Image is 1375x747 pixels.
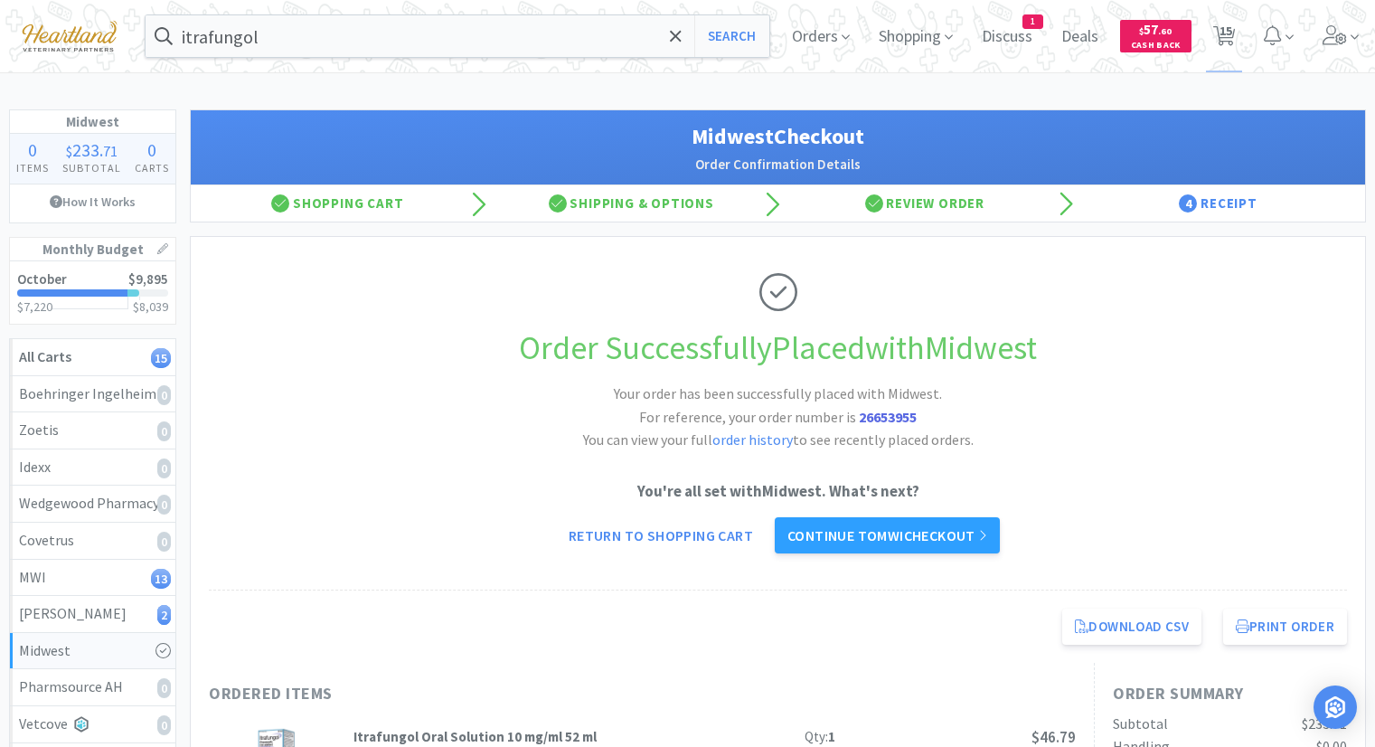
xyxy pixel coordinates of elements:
[1139,25,1144,37] span: $
[10,261,175,324] a: October$9,895$7,220$8,039
[556,517,766,553] a: Return to Shopping Cart
[19,456,166,479] div: Idexx
[10,339,175,376] a: All Carts15
[103,142,118,160] span: 71
[133,300,168,313] h3: $
[128,270,168,288] span: $9,895
[1113,713,1168,736] div: Subtotal
[191,185,485,222] div: Shopping Cart
[157,532,171,552] i: 0
[1031,727,1076,747] span: $46.79
[1139,21,1172,38] span: 57
[209,154,1347,175] h2: Order Confirmation Details
[157,385,171,405] i: 0
[56,159,128,176] h4: Subtotal
[1206,31,1243,47] a: 15
[10,238,175,261] h1: Monthly Budget
[151,569,171,589] i: 13
[10,184,175,219] a: How It Works
[209,681,751,707] h1: Ordered Items
[10,412,175,449] a: Zoetis0
[10,486,175,523] a: Wedgewood Pharmacy0
[1120,12,1191,61] a: $57.60Cash Back
[157,495,171,515] i: 0
[19,639,166,663] div: Midwest
[1314,686,1357,729] div: Open Intercom Messenger
[507,383,1050,452] h2: Your order has been successfully placed with Midwest. You can view your full to see recently plac...
[157,421,171,441] i: 0
[157,678,171,698] i: 0
[353,728,597,745] strong: Itrafungol Oral Solution 10 mg/ml 52 ml
[10,560,175,597] a: MWI13
[147,138,156,161] span: 0
[209,479,1347,504] p: You're all set with Midwest . What's next?
[157,715,171,735] i: 0
[10,706,175,743] a: Vetcove0
[139,298,168,315] span: 8,039
[775,517,1000,553] a: Continue toMWIcheckout
[19,347,71,365] strong: All Carts
[19,676,166,699] div: Pharmsource AH
[1302,714,1347,733] span: $233.71
[975,29,1040,45] a: Discuss1
[17,298,52,315] span: $7,220
[9,11,130,61] img: cad7bdf275c640399d9c6e0c56f98fd2_10.png
[17,272,67,286] h2: October
[485,185,778,222] div: Shipping & Options
[1071,185,1365,222] div: Receipt
[19,566,166,590] div: MWI
[19,492,166,515] div: Wedgewood Pharmacy
[146,15,769,57] input: Search by item, sku, manufacturer, ingredient, size...
[828,728,835,745] strong: 1
[151,348,171,368] i: 15
[10,596,175,633] a: [PERSON_NAME]2
[127,159,175,176] h4: Carts
[1131,41,1181,52] span: Cash Back
[157,459,171,478] i: 0
[1054,29,1106,45] a: Deals
[712,430,793,449] a: order history
[72,138,99,161] span: 233
[639,408,917,426] span: For reference, your order number is
[694,15,769,57] button: Search
[19,383,166,406] div: Boehringer Ingelheim
[209,119,1347,154] h1: Midwest Checkout
[157,605,171,625] i: 2
[28,138,37,161] span: 0
[859,408,917,426] strong: 26653955
[19,602,166,626] div: [PERSON_NAME]
[209,322,1347,374] h1: Order Successfully Placed with Midwest
[10,110,175,134] h1: Midwest
[10,376,175,413] a: Boehringer Ingelheim0
[19,419,166,442] div: Zoetis
[10,449,175,487] a: Idexx0
[19,713,166,736] div: Vetcove
[10,669,175,706] a: Pharmsource AH0
[778,185,1072,222] div: Review Order
[56,141,128,159] div: .
[1179,194,1197,213] span: 4
[1158,25,1172,37] span: . 60
[1023,15,1042,28] span: 1
[1113,681,1347,707] h1: Order Summary
[66,142,72,160] span: $
[10,523,175,560] a: Covetrus0
[1062,609,1201,645] a: Download CSV
[1223,609,1347,645] button: Print Order
[10,159,56,176] h4: Items
[19,529,166,553] div: Covetrus
[10,633,175,670] a: Midwest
